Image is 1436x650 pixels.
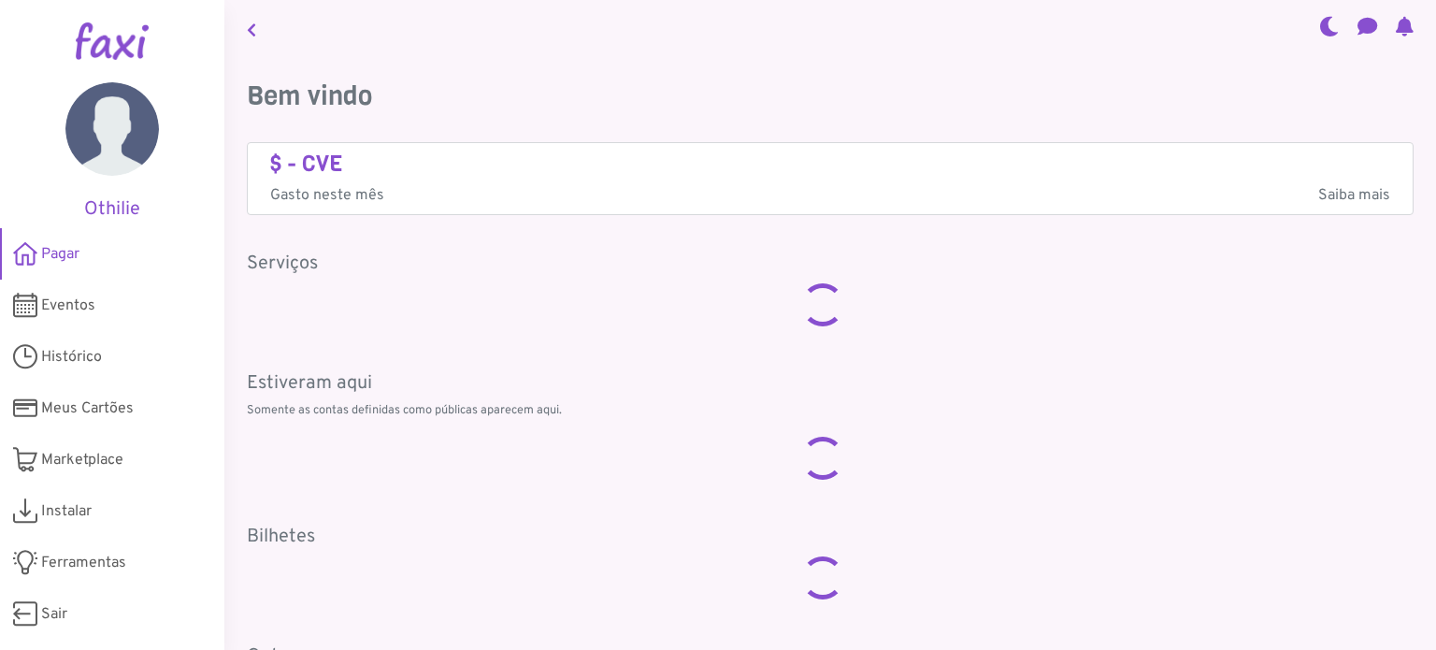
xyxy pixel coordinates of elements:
span: Histórico [41,346,102,368]
h5: Bilhetes [247,526,1414,548]
h5: Serviços [247,253,1414,275]
span: Meus Cartões [41,397,134,420]
span: Ferramentas [41,552,126,574]
a: Othilie [28,82,196,221]
p: Somente as contas definidas como públicas aparecem aqui. [247,402,1414,420]
h5: Othilie [28,198,196,221]
span: Sair [41,603,67,626]
a: $ - CVE Gasto neste mêsSaiba mais [270,151,1390,208]
span: Saiba mais [1318,184,1390,207]
h5: Estiveram aqui [247,372,1414,395]
span: Marketplace [41,449,123,471]
span: Instalar [41,500,92,523]
span: Pagar [41,243,79,266]
h4: $ - CVE [270,151,1390,178]
h3: Bem vindo [247,80,1414,112]
p: Gasto neste mês [270,184,1390,207]
span: Eventos [41,295,95,317]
